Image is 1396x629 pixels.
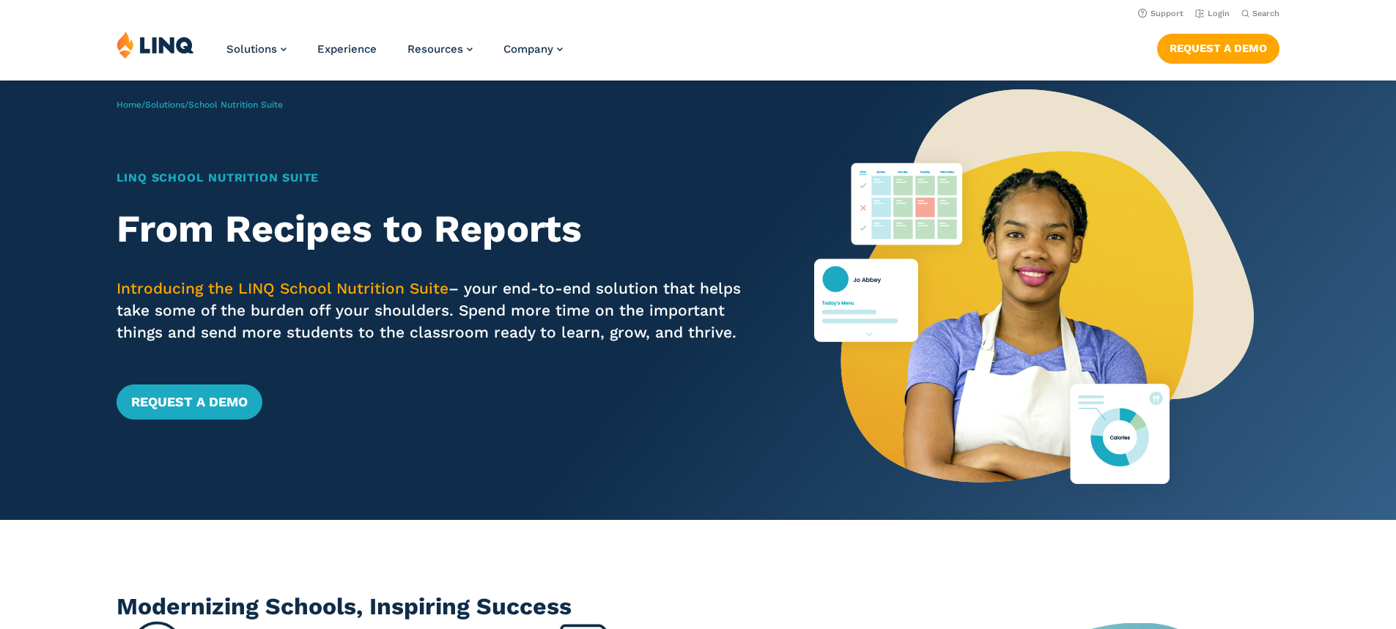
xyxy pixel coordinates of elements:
[226,31,563,79] nav: Primary Navigation
[117,100,283,110] span: / /
[117,31,194,59] img: LINQ | K‑12 Software
[117,590,1279,623] h2: Modernizing Schools, Inspiring Success
[226,42,277,56] span: Solutions
[1157,34,1279,63] a: Request a Demo
[1241,8,1279,19] button: Open Search Bar
[503,42,563,56] a: Company
[226,42,287,56] a: Solutions
[1195,9,1230,18] a: Login
[117,169,758,187] h1: LINQ School Nutrition Suite
[407,42,463,56] span: Resources
[1252,9,1279,18] span: Search
[503,42,553,56] span: Company
[317,42,377,56] a: Experience
[188,100,283,110] span: School Nutrition Suite
[1157,31,1279,63] nav: Button Navigation
[117,278,758,343] p: – your end-to-end solution that helps take some of the burden off your shoulders. Spend more time...
[117,207,758,251] h2: From Recipes to Reports
[117,384,262,420] a: Request a Demo
[1138,9,1183,18] a: Support
[814,81,1254,520] img: Nutrition Suite Launch
[407,42,473,56] a: Resources
[117,100,141,110] a: Home
[145,100,185,110] a: Solutions
[117,279,448,297] span: Introducing the LINQ School Nutrition Suite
